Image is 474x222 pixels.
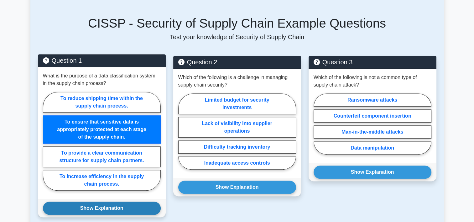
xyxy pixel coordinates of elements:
label: Difficulty tracking inventory [178,140,296,154]
p: Which of the following is a challenge in managing supply chain security? [178,74,296,89]
label: To ensure that sensitive data is appropriately protected at each stage of the supply chain. [43,115,161,144]
button: Show Explanation [178,181,296,194]
h5: CISSP - Security of Supply Chain Example Questions [38,16,436,31]
p: Test your knowledge of Security of Supply Chain [38,33,436,41]
label: Ransomware attacks [314,93,431,107]
button: Show Explanation [43,202,161,215]
label: Inadequate access controls [178,156,296,170]
h5: Question 3 [314,58,431,66]
label: To provide a clear communication structure for supply chain partners. [43,146,161,167]
h5: Question 2 [178,58,296,66]
p: Which of the following is not a common type of supply chain attack? [314,74,431,89]
p: What is the purpose of a data classification system in the supply chain process? [43,72,161,87]
button: Show Explanation [314,166,431,179]
label: To increase efficiency in the supply chain process. [43,170,161,191]
label: Limited budget for security investments [178,93,296,114]
label: To reduce shipping time within the supply chain process. [43,92,161,113]
label: Data manipulation [314,141,431,155]
label: Man-in-the-middle attacks [314,125,431,139]
h5: Question 1 [43,57,161,64]
label: Counterfeit component insertion [314,109,431,123]
label: Lack of visibility into supplier operations [178,117,296,138]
